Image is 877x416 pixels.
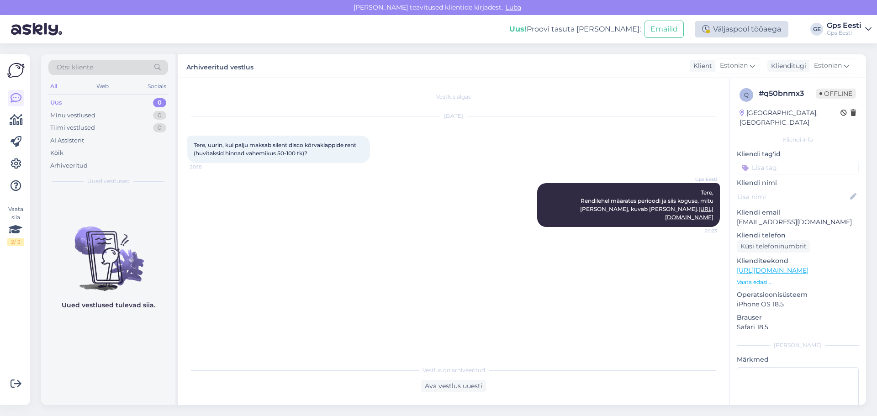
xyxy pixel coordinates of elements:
[740,108,840,127] div: [GEOGRAPHIC_DATA], [GEOGRAPHIC_DATA]
[683,227,717,234] span: 20:23
[194,142,358,157] span: Tere, uurin, kui palju maksab silent disco kõrvaklappide rent (huvitaksid hinnad vahemikus 50-100...
[737,266,808,274] a: [URL][DOMAIN_NAME]
[744,91,749,98] span: q
[421,380,486,392] div: Ava vestlus uuesti
[737,341,859,349] div: [PERSON_NAME]
[146,80,168,92] div: Socials
[737,217,859,227] p: [EMAIL_ADDRESS][DOMAIN_NAME]
[187,112,720,120] div: [DATE]
[737,290,859,300] p: Operatsioonisüsteem
[737,136,859,144] div: Kliendi info
[810,23,823,36] div: GE
[645,21,684,38] button: Emailid
[827,22,872,37] a: Gps EestiGps Eesti
[737,355,859,364] p: Märkmed
[720,61,748,71] span: Estonian
[737,149,859,159] p: Kliendi tag'id
[767,61,806,71] div: Klienditugi
[50,161,88,170] div: Arhiveeritud
[423,366,485,374] span: Vestlus on arhiveeritud
[737,313,859,322] p: Brauser
[690,61,712,71] div: Klient
[737,256,859,266] p: Klienditeekond
[737,178,859,188] p: Kliendi nimi
[153,123,166,132] div: 0
[190,163,224,170] span: 20:18
[827,29,861,37] div: Gps Eesti
[41,210,175,292] img: No chats
[57,63,93,72] span: Otsi kliente
[737,192,848,202] input: Lisa nimi
[50,123,95,132] div: Tiimi vestlused
[153,98,166,107] div: 0
[50,111,95,120] div: Minu vestlused
[50,136,84,145] div: AI Assistent
[187,93,720,101] div: Vestlus algas
[186,60,254,72] label: Arhiveeritud vestlus
[683,176,717,183] span: Gps Eesti
[153,111,166,120] div: 0
[737,240,810,253] div: Küsi telefoninumbrit
[737,161,859,174] input: Lisa tag
[87,177,130,185] span: Uued vestlused
[62,300,155,310] p: Uued vestlused tulevad siia.
[95,80,111,92] div: Web
[814,61,842,71] span: Estonian
[695,21,788,37] div: Väljaspool tööaega
[759,88,816,99] div: # q50bnmx3
[737,278,859,286] p: Vaata edasi ...
[50,98,62,107] div: Uus
[737,300,859,309] p: iPhone OS 18.5
[7,62,25,79] img: Askly Logo
[509,25,527,33] b: Uus!
[48,80,59,92] div: All
[737,322,859,332] p: Safari 18.5
[737,231,859,240] p: Kliendi telefon
[50,148,63,158] div: Kõik
[827,22,861,29] div: Gps Eesti
[7,238,24,246] div: 2 / 3
[509,24,641,35] div: Proovi tasuta [PERSON_NAME]:
[737,208,859,217] p: Kliendi email
[7,205,24,246] div: Vaata siia
[816,89,856,99] span: Offline
[503,3,524,11] span: Luba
